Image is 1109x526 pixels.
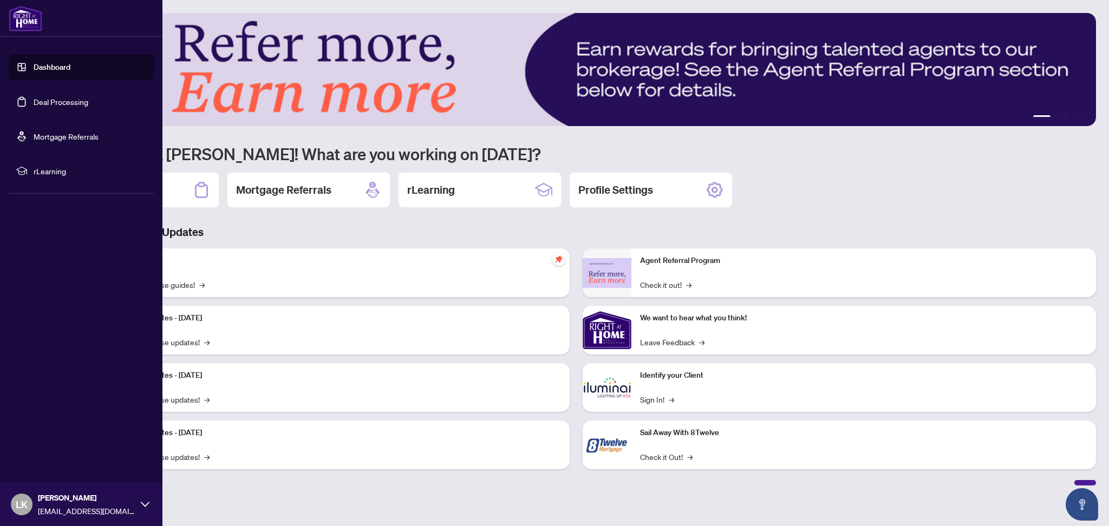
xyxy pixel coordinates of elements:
[34,97,88,107] a: Deal Processing
[38,492,135,504] span: [PERSON_NAME]
[114,312,561,324] p: Platform Updates - [DATE]
[114,370,561,382] p: Platform Updates - [DATE]
[56,225,1096,240] h3: Brokerage & Industry Updates
[56,13,1096,126] img: Slide 0
[1072,115,1077,120] button: 4
[1055,115,1059,120] button: 2
[640,255,1087,267] p: Agent Referral Program
[640,451,693,463] a: Check it Out!→
[687,451,693,463] span: →
[114,427,561,439] p: Platform Updates - [DATE]
[552,253,565,266] span: pushpin
[56,143,1096,164] h1: Welcome back [PERSON_NAME]! What are you working on [DATE]?
[583,363,631,412] img: Identify your Client
[38,505,135,517] span: [EMAIL_ADDRESS][DOMAIN_NAME]
[1033,115,1051,120] button: 1
[640,427,1087,439] p: Sail Away With 8Twelve
[578,182,653,198] h2: Profile Settings
[204,451,210,463] span: →
[9,5,42,31] img: logo
[640,336,704,348] a: Leave Feedback→
[204,336,210,348] span: →
[1081,115,1085,120] button: 5
[686,279,692,291] span: →
[583,258,631,288] img: Agent Referral Program
[34,62,70,72] a: Dashboard
[640,312,1087,324] p: We want to hear what you think!
[1064,115,1068,120] button: 3
[114,255,561,267] p: Self-Help
[34,165,146,177] span: rLearning
[236,182,331,198] h2: Mortgage Referrals
[640,279,692,291] a: Check it out!→
[199,279,205,291] span: →
[583,420,631,469] img: Sail Away With 8Twelve
[640,370,1087,382] p: Identify your Client
[640,393,674,405] a: Sign In!→
[34,131,99,141] a: Mortgage Referrals
[669,393,674,405] span: →
[16,497,28,512] span: LK
[407,182,455,198] h2: rLearning
[1066,488,1098,521] button: Open asap
[699,336,704,348] span: →
[204,393,210,405] span: →
[583,306,631,354] img: We want to hear what you think!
